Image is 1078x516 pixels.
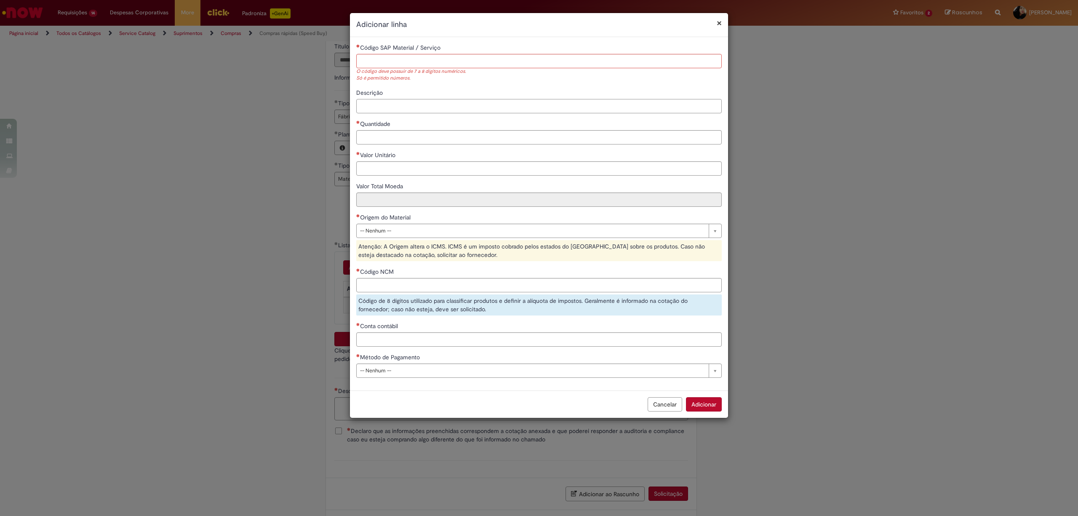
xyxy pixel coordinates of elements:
[356,354,360,357] span: Necessários
[356,214,360,217] span: Necessários
[648,397,682,412] button: Cancelar
[356,75,722,82] div: Só é permitido números.
[360,322,400,330] span: Conta contábil
[360,364,704,377] span: -- Nenhum --
[356,54,722,68] input: Código SAP Material / Serviço
[686,397,722,412] button: Adicionar
[356,332,722,347] input: Conta contábil
[356,44,360,48] span: Necessários
[356,268,360,272] span: Necessários
[356,152,360,155] span: Necessários
[356,120,360,124] span: Necessários
[360,120,392,128] span: Quantidade
[356,161,722,176] input: Valor Unitário
[356,182,405,190] span: Somente leitura - Valor Total Moeda
[356,278,722,292] input: Código NCM
[360,214,412,221] span: Origem do Material
[356,68,722,75] div: O código deve possuir de 7 a 8 dígitos numéricos.
[717,19,722,27] button: Fechar modal
[360,268,395,275] span: Código NCM
[356,323,360,326] span: Necessários
[356,130,722,144] input: Quantidade
[356,89,384,96] span: Descrição
[360,224,704,238] span: -- Nenhum --
[356,19,722,30] h2: Adicionar linha
[360,151,397,159] span: Valor Unitário
[356,99,722,113] input: Descrição
[360,353,422,361] span: Método de Pagamento
[356,192,722,207] input: Valor Total Moeda
[356,294,722,315] div: Código de 8 dígitos utilizado para classificar produtos e definir a alíquota de impostos. Geralme...
[360,44,442,51] span: Código SAP Material / Serviço
[356,240,722,261] div: Atenção: A Origem altera o ICMS. ICMS é um imposto cobrado pelos estados do [GEOGRAPHIC_DATA] sob...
